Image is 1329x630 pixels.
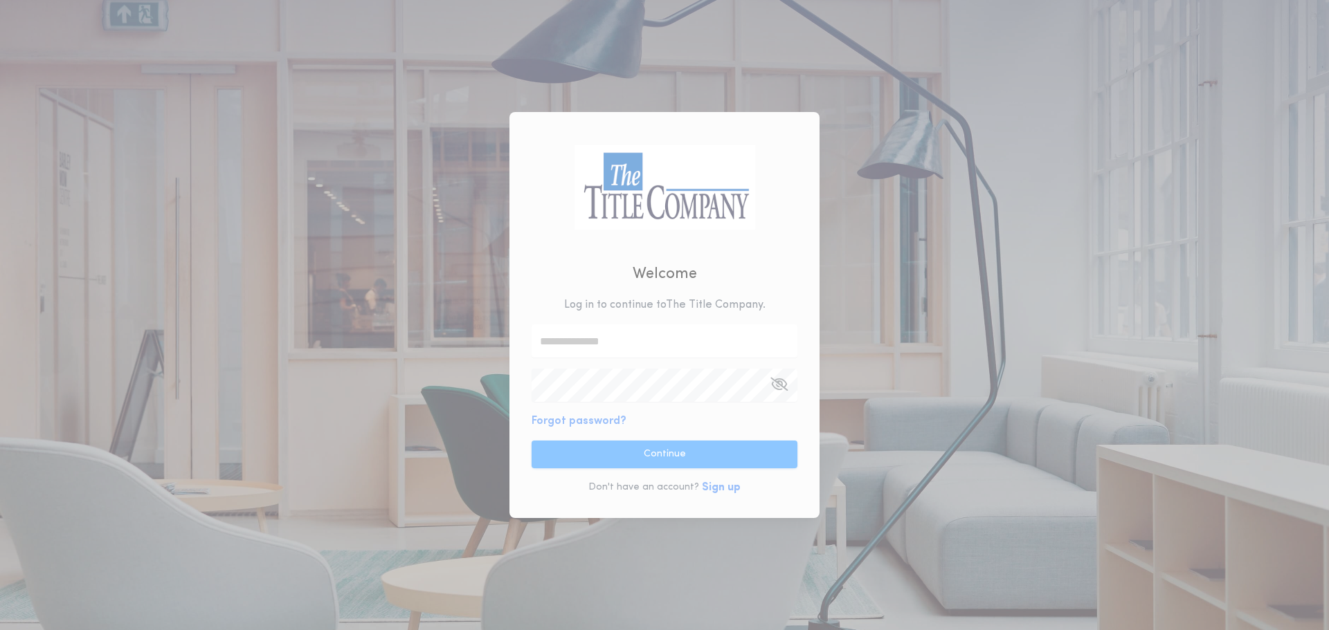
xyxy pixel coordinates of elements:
[702,479,741,496] button: Sign up
[633,263,697,286] h2: Welcome
[532,441,797,468] button: Continue
[564,297,766,313] p: Log in to continue to The Title Company .
[532,413,626,429] button: Forgot password?
[588,481,699,494] p: Don't have an account?
[574,145,755,230] img: logo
